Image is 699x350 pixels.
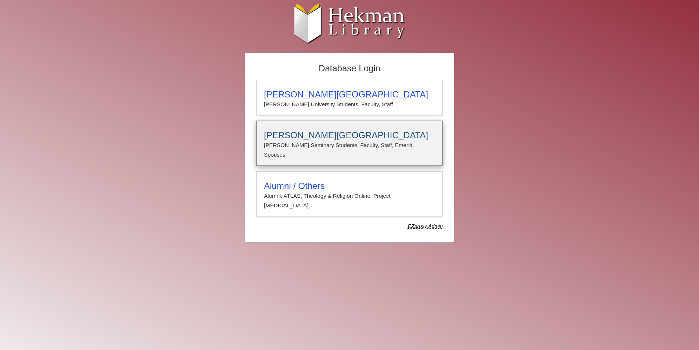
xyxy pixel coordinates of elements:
p: [PERSON_NAME] Seminary Students, Faculty, Staff, Emeriti, Spouses [264,140,435,160]
dfn: Use Alumni login [408,223,443,229]
a: [PERSON_NAME][GEOGRAPHIC_DATA][PERSON_NAME] University Students, Faculty, Staff [256,80,443,115]
p: Alumni: ATLAS, Theology & Religion Online, Project [MEDICAL_DATA] [264,191,435,211]
h3: [PERSON_NAME][GEOGRAPHIC_DATA] [264,89,435,100]
a: [PERSON_NAME][GEOGRAPHIC_DATA][PERSON_NAME] Seminary Students, Faculty, Staff, Emeriti, Spouses [256,121,443,166]
summary: Alumni / OthersAlumni: ATLAS, Theology & Religion Online, Project [MEDICAL_DATA] [264,181,435,211]
h3: Alumni / Others [264,181,435,191]
p: [PERSON_NAME] University Students, Faculty, Staff [264,100,435,109]
h3: [PERSON_NAME][GEOGRAPHIC_DATA] [264,130,435,140]
h2: Database Login [253,61,446,76]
